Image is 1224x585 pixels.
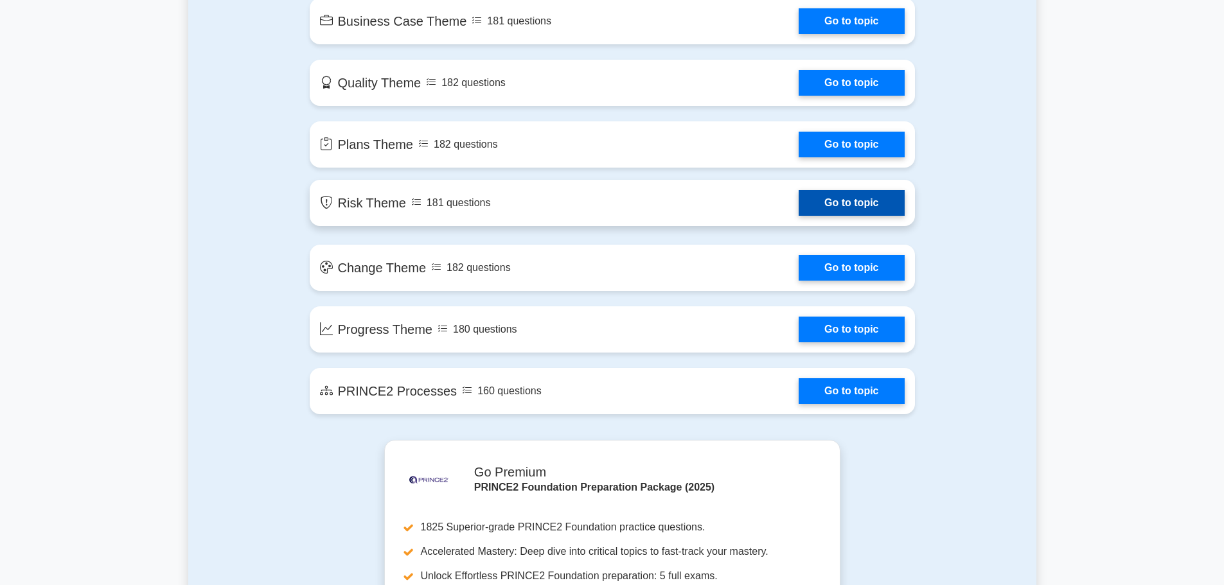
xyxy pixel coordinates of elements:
[799,378,904,404] a: Go to topic
[799,132,904,157] a: Go to topic
[799,8,904,34] a: Go to topic
[799,70,904,96] a: Go to topic
[799,317,904,342] a: Go to topic
[799,255,904,281] a: Go to topic
[799,190,904,216] a: Go to topic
